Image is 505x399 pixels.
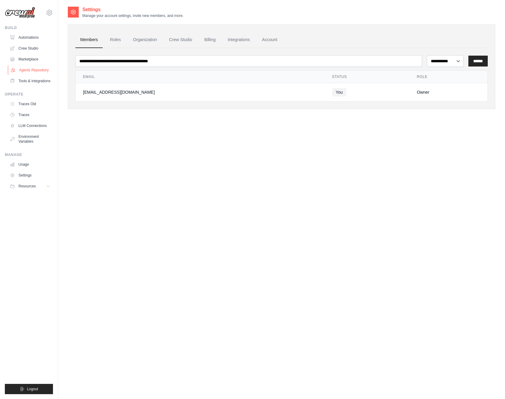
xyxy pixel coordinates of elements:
th: Email [76,71,325,83]
div: [EMAIL_ADDRESS][DOMAIN_NAME] [83,89,318,95]
a: Tools & Integrations [7,76,53,86]
a: Integrations [223,32,255,48]
a: Automations [7,33,53,42]
a: Organization [128,32,162,48]
span: Logout [27,387,38,391]
div: Operate [5,92,53,97]
a: Agents Repository [8,65,54,75]
a: Usage [7,160,53,169]
a: Crew Studio [7,44,53,53]
h2: Settings [82,6,183,13]
div: Build [5,25,53,30]
img: Logo [5,7,35,18]
th: Status [325,71,410,83]
a: LLM Connections [7,121,53,131]
a: Traces [7,110,53,120]
span: You [332,88,347,96]
th: Role [410,71,487,83]
div: Manage [5,152,53,157]
div: Owner [417,89,480,95]
a: Roles [105,32,126,48]
a: Crew Studio [164,32,197,48]
a: Account [257,32,282,48]
a: Settings [7,170,53,180]
a: Traces Old [7,99,53,109]
a: Members [75,32,103,48]
p: Manage your account settings, invite new members, and more. [82,13,183,18]
a: Billing [200,32,220,48]
a: Marketplace [7,54,53,64]
a: Environment Variables [7,132,53,146]
button: Logout [5,384,53,394]
span: Resources [18,184,36,189]
button: Resources [7,181,53,191]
